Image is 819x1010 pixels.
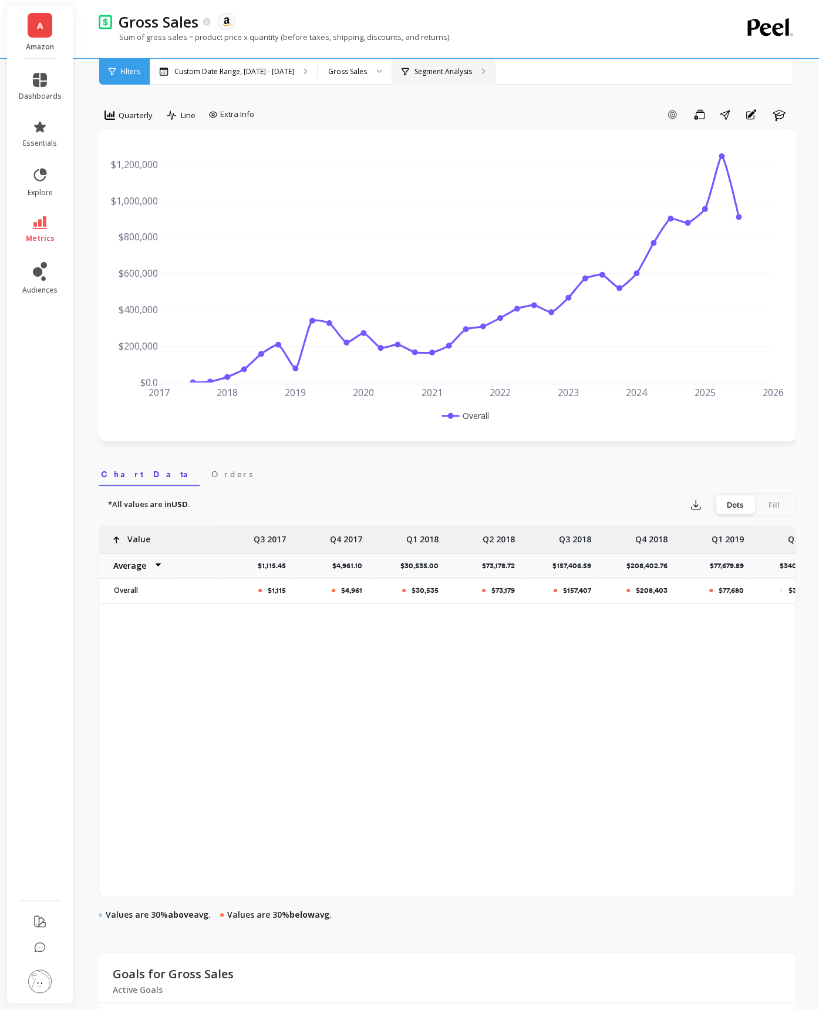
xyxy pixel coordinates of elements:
[118,12,198,32] p: Gross Sales
[19,42,62,52] p: Amazon
[174,67,294,76] p: Custom Date Range, [DATE] - [DATE]
[268,586,286,595] p: $1,115
[712,526,744,545] p: Q1 2019
[99,459,796,486] nav: Tabs
[26,234,55,243] span: metrics
[400,561,446,571] p: $30,535.00
[120,67,140,76] span: Filters
[626,561,675,571] p: $208,402.76
[482,561,522,571] p: $73,178.72
[181,110,196,121] span: Line
[328,66,367,77] div: Gross Sales
[406,526,439,545] p: Q1 2018
[99,32,451,42] p: Sum of gross sales = product price x quantity (before taxes, shipping, discounts, and returns).
[716,495,754,514] div: Dots
[289,909,315,920] strong: below
[754,495,793,514] div: Fill
[635,526,668,545] p: Q4 2018
[119,110,153,121] span: Quarterly
[101,468,197,480] span: Chart Data
[227,909,332,921] p: Values are 30% avg.
[332,561,369,571] p: $4,961.10
[491,586,515,595] p: $73,179
[19,92,62,101] span: dashboards
[330,526,362,545] p: Q4 2017
[220,109,254,120] span: Extra Info
[28,188,53,197] span: explore
[113,985,234,995] p: Active Goals
[710,561,751,571] p: $77,679.89
[108,499,190,511] p: *All values are in
[171,499,190,509] strong: USD.
[412,586,439,595] p: $30,535
[113,964,234,985] p: Goals for Gross Sales
[414,67,472,76] p: Segment Analysis
[107,586,210,595] p: Overall
[127,526,150,545] p: Value
[563,586,591,595] p: $157,407
[23,139,57,148] span: essentials
[636,586,668,595] p: $208,403
[719,586,744,595] p: $77,680
[211,468,252,480] span: Orders
[106,909,211,921] p: Values are 30% avg.
[483,526,515,545] p: Q2 2018
[552,561,598,571] p: $157,406.59
[22,286,58,295] span: audiences
[37,19,43,32] span: A
[168,909,194,920] strong: above
[99,14,112,29] img: header icon
[258,561,293,571] p: $1,115.45
[28,969,52,993] img: profile picture
[254,526,286,545] p: Q3 2017
[221,16,232,27] img: api.amazon.svg
[341,586,362,595] p: $4,961
[559,526,591,545] p: Q3 2018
